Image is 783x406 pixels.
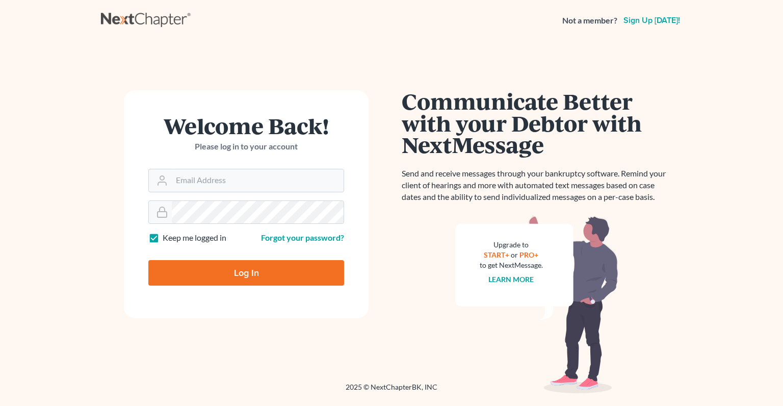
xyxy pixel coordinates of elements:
[520,250,539,259] a: PRO+
[163,232,226,244] label: Keep me logged in
[148,115,344,137] h1: Welcome Back!
[484,250,510,259] a: START+
[562,15,617,27] strong: Not a member?
[511,250,518,259] span: or
[148,260,344,286] input: Log In
[402,90,672,156] h1: Communicate Better with your Debtor with NextMessage
[148,141,344,153] p: Please log in to your account
[172,169,344,192] input: Email Address
[480,240,543,250] div: Upgrade to
[489,275,534,284] a: Learn more
[455,215,618,394] img: nextmessage_bg-59042aed3d76b12b5cd301f8e5b87938c9018125f34e5fa2b7a6b67550977c72.svg
[621,16,682,24] a: Sign up [DATE]!
[402,168,672,203] p: Send and receive messages through your bankruptcy software. Remind your client of hearings and mo...
[101,382,682,400] div: 2025 © NextChapterBK, INC
[261,233,344,242] a: Forgot your password?
[480,260,543,270] div: to get NextMessage.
